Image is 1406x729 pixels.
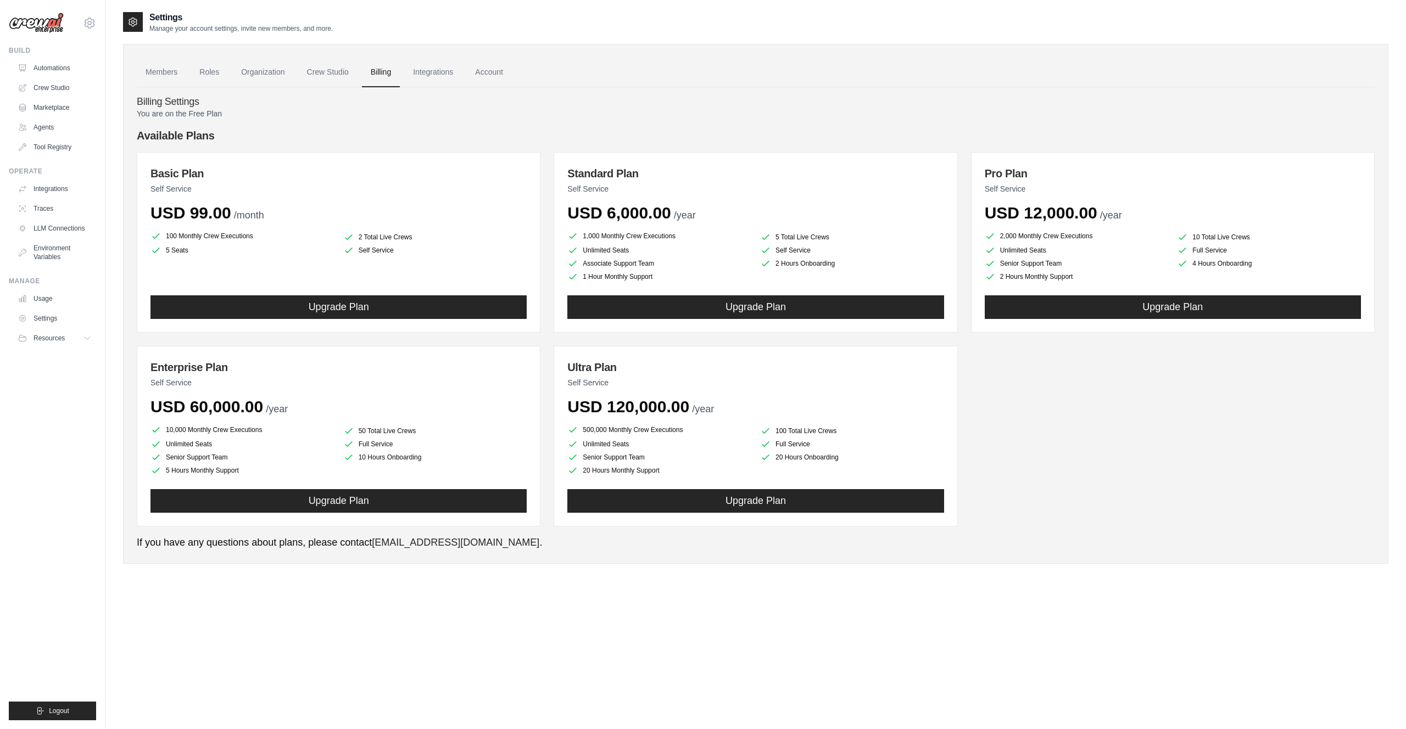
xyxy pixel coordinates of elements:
a: Organization [232,58,293,87]
li: 2 Total Live Crews [343,232,527,243]
li: Unlimited Seats [567,245,751,256]
li: Senior Support Team [567,452,751,463]
p: Self Service [567,377,944,388]
a: Integrations [13,180,96,198]
h3: Enterprise Plan [150,360,527,375]
li: 10 Hours Onboarding [343,452,527,463]
span: /year [1100,210,1122,221]
li: Full Service [1177,245,1361,256]
button: Upgrade Plan [567,295,944,319]
h3: Ultra Plan [567,360,944,375]
a: Settings [13,310,96,327]
a: Environment Variables [13,239,96,266]
li: Self Service [760,245,944,256]
li: 20 Hours Monthly Support [567,465,751,476]
span: /year [692,403,714,414]
li: Unlimited Seats [985,245,1169,256]
button: Upgrade Plan [985,295,1361,319]
li: 2 Hours Onboarding [760,258,944,269]
a: Crew Studio [298,58,358,87]
h3: Standard Plan [567,166,944,181]
a: Members [137,58,186,87]
a: Account [466,58,512,87]
li: 10,000 Monthly Crew Executions [150,423,334,436]
h2: Settings [149,11,333,24]
h3: Pro Plan [985,166,1361,181]
div: Manage [9,277,96,285]
span: USD 99.00 [150,204,231,222]
button: Upgrade Plan [567,489,944,513]
li: 1 Hour Monthly Support [567,271,751,282]
p: Self Service [985,183,1361,194]
p: Self Service [150,377,527,388]
a: Crew Studio [13,79,96,97]
p: If you have any questions about plans, please contact . [137,535,1375,550]
p: You are on the Free Plan [137,108,1375,119]
li: 1,000 Monthly Crew Executions [567,229,751,243]
span: USD 12,000.00 [985,204,1097,222]
a: [EMAIL_ADDRESS][DOMAIN_NAME] [372,537,539,548]
li: 2,000 Monthly Crew Executions [985,229,1169,243]
button: Upgrade Plan [150,295,527,319]
a: Traces [13,200,96,217]
li: 100 Monthly Crew Executions [150,229,334,243]
p: Self Service [567,183,944,194]
li: 100 Total Live Crews [760,425,944,436]
button: Resources [13,329,96,347]
li: 10 Total Live Crews [1177,232,1361,243]
a: Integrations [404,58,462,87]
li: 500,000 Monthly Crew Executions [567,423,751,436]
button: Upgrade Plan [150,489,527,513]
li: 5 Hours Monthly Support [150,465,334,476]
a: Tool Registry [13,138,96,156]
span: USD 6,000.00 [567,204,671,222]
li: Self Service [343,245,527,256]
a: LLM Connections [13,220,96,237]
button: Logout [9,702,96,720]
h4: Billing Settings [137,96,1375,108]
span: Resources [34,334,65,343]
li: 50 Total Live Crews [343,425,527,436]
p: Self Service [150,183,527,194]
li: Full Service [760,439,944,450]
a: Roles [191,58,228,87]
a: Usage [13,290,96,307]
li: Unlimited Seats [567,439,751,450]
p: Manage your account settings, invite new members, and more. [149,24,333,33]
li: Senior Support Team [985,258,1169,269]
a: Automations [13,59,96,77]
span: USD 120,000.00 [567,397,689,416]
a: Billing [362,58,400,87]
a: Agents [13,119,96,136]
li: Associate Support Team [567,258,751,269]
li: Full Service [343,439,527,450]
h4: Available Plans [137,128,1375,143]
span: USD 60,000.00 [150,397,263,416]
span: /month [234,210,264,221]
div: Build [9,46,96,55]
span: Logout [49,706,69,715]
li: Unlimited Seats [150,439,334,450]
span: /year [674,210,696,221]
a: Marketplace [13,99,96,116]
li: 5 Total Live Crews [760,232,944,243]
div: Operate [9,167,96,176]
img: Logo [9,13,64,33]
li: 2 Hours Monthly Support [985,271,1169,282]
li: 4 Hours Onboarding [1177,258,1361,269]
li: Senior Support Team [150,452,334,463]
h3: Basic Plan [150,166,527,181]
li: 20 Hours Onboarding [760,452,944,463]
span: /year [266,403,288,414]
li: 5 Seats [150,245,334,256]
